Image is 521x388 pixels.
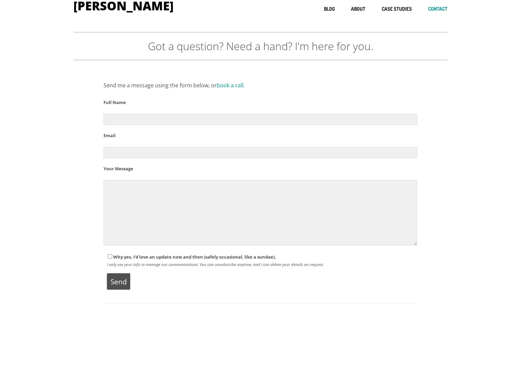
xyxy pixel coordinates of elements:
[107,262,324,267] i: I only use your info to manage our communications. You can unsubscribe anytime, and I can delete ...
[104,132,417,139] p: Email
[104,99,417,106] p: Full Name
[104,99,417,290] form: Contact form
[351,6,365,12] a: About
[324,6,335,12] a: Blog
[382,6,412,12] a: Case studies
[428,6,448,12] a: Contact
[112,254,276,260] span: Why yes, I'd love an update now and then (safely occasional, like a sundae).
[217,82,243,89] a: book a call
[107,273,130,290] input: Send
[104,81,417,90] p: Send me a message using the form below, or .
[73,39,448,53] p: Got a question? Need a hand? I'm here for you.
[104,165,417,173] p: Your Message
